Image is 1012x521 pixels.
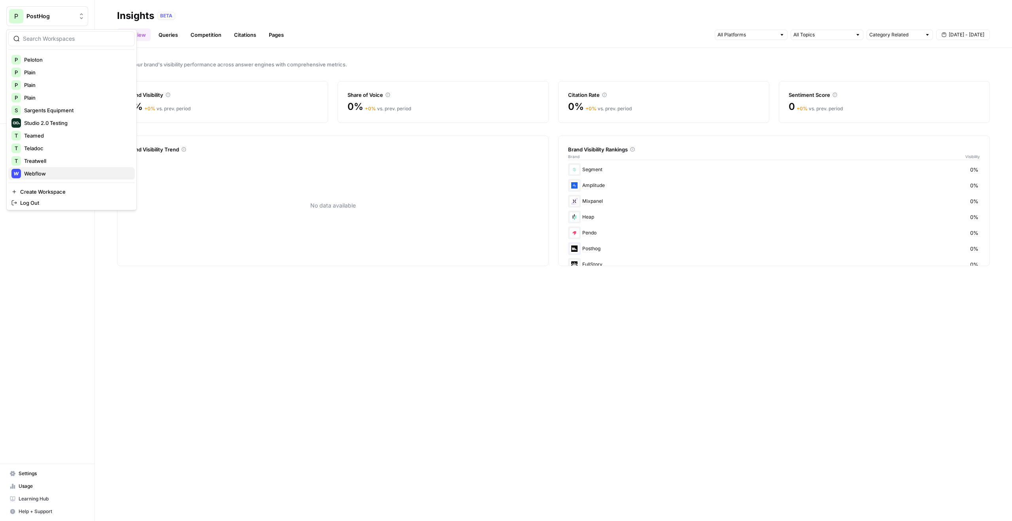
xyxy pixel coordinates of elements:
span: Create Workspace [20,188,128,196]
span: T [15,144,18,152]
span: 0% [970,197,978,205]
span: Peloton [24,56,128,64]
a: Competition [186,28,226,41]
span: Webflow [24,170,128,177]
a: Overview [117,28,151,41]
span: + 0 % [144,106,155,111]
input: All Platforms [717,31,776,39]
div: Share of Voice [347,91,539,99]
a: Pages [264,28,289,41]
div: BETA [157,12,175,20]
span: 0% [970,229,978,237]
span: + 0 % [585,106,597,111]
span: Log Out [20,199,128,207]
div: Insights [117,9,154,22]
span: Plain [24,94,128,102]
input: Category Related [869,31,921,39]
a: Usage [6,480,88,493]
span: T [15,157,18,165]
span: 0% [970,245,978,253]
a: Settings [6,467,88,480]
a: Citations [229,28,261,41]
div: Pendo [568,227,980,239]
input: All Topics [793,31,852,39]
span: 0 [789,100,795,113]
span: Teamed [24,132,128,140]
span: S [15,106,18,114]
div: vs. prev. period [365,105,411,112]
button: Workspace: PostHog [6,6,88,26]
div: No data available [127,155,539,256]
span: Brand [568,153,580,160]
div: Sentiment Score [789,91,980,99]
div: Posthog [568,242,980,255]
span: Sargents Equipment [24,106,128,114]
img: b2fazibalt0en05655e7w9nio2z4 [570,181,579,190]
img: piswy9vrvpur08uro5cr7jpu448u [570,228,579,238]
div: Mixpanel [568,195,980,208]
span: Settings [19,470,85,477]
div: vs. prev. period [585,105,632,112]
div: vs. prev. period [797,105,843,112]
a: Learning Hub [6,493,88,505]
div: Brand Visibility [127,91,318,99]
span: P [14,11,18,21]
span: P [15,81,18,89]
span: 0% [970,166,978,174]
span: P [15,68,18,76]
div: vs. prev. period [144,105,191,112]
div: Brand Visibility Rankings [568,145,980,153]
span: 0% [970,260,978,268]
input: Search Workspaces [23,35,130,43]
img: zwlw6jrss74g2ghqnx2um79zlq1s [570,260,579,269]
span: Treatwell [24,157,128,165]
span: Studio 2.0 Testing [24,119,128,127]
img: Studio 2.0 Testing Logo [11,118,21,128]
div: Citation Rate [568,91,759,99]
span: Learning Hub [19,495,85,502]
span: [DATE] - [DATE] [949,31,984,38]
span: P [15,94,18,102]
button: Help + Support [6,505,88,518]
div: Brand Visibility Trend [127,145,539,153]
a: Log Out [8,197,135,208]
span: Usage [19,483,85,490]
span: 0% [970,181,978,189]
span: T [15,132,18,140]
span: 0% [970,213,978,221]
span: Plain [24,68,128,76]
img: Webflow Logo [11,169,21,178]
span: + 0 % [797,106,808,111]
span: Visibility [965,153,980,160]
span: PostHog [26,12,74,20]
span: 0% [568,100,584,113]
span: 0% [347,100,363,113]
span: Plain [24,81,128,89]
img: 0n1q5s3djdj83b0zfo1rb0mvzhcf [570,244,579,253]
img: y0fpp64k3yag82e8u6ho1nmr2p0n [570,196,579,206]
div: FullStory [568,258,980,271]
span: Teladoc [24,144,128,152]
span: + 0 % [365,106,376,111]
span: Track your brand's visibility performance across answer engines with comprehensive metrics. [117,60,990,68]
div: Amplitude [568,179,980,192]
img: hdko13hyuhwg1mhygqh90h4cqepu [570,212,579,222]
div: Segment [568,163,980,176]
a: Queries [154,28,183,41]
span: Help + Support [19,508,85,515]
button: [DATE] - [DATE] [936,30,990,40]
a: Create Workspace [8,186,135,197]
div: Workspace: PostHog [6,29,137,210]
div: Heap [568,211,980,223]
img: sy286mhi969bcwyjwwimc37612sd [570,165,579,174]
span: P [15,56,18,64]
